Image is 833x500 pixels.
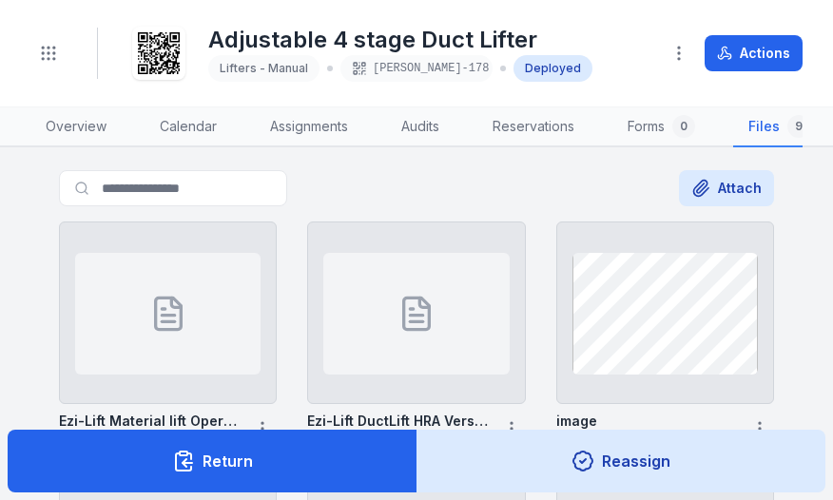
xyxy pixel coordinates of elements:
strong: Ezi-Lift Material lift Operators Manual [59,412,241,431]
div: 9 [787,115,810,138]
a: Audits [386,107,455,147]
strong: Ezi-Lift DuctLift HRA Version1 (Current) [307,412,489,431]
button: Reassign [416,430,826,492]
h1: Adjustable 4 stage Duct Lifter [208,25,592,55]
div: [PERSON_NAME]-178 [340,55,493,82]
button: Actions [705,35,803,71]
a: Assignments [255,107,363,147]
div: Deployed [513,55,592,82]
a: Forms0 [612,107,710,147]
a: Overview [30,107,122,147]
button: Attach [679,170,774,206]
a: Calendar [145,107,232,147]
a: Files9 [733,107,825,147]
div: 0 [672,115,695,138]
button: Toggle navigation [30,35,67,71]
button: Return [8,430,417,492]
a: Reservations [477,107,590,147]
span: Lifters - Manual [220,61,308,75]
strong: image [556,412,597,431]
